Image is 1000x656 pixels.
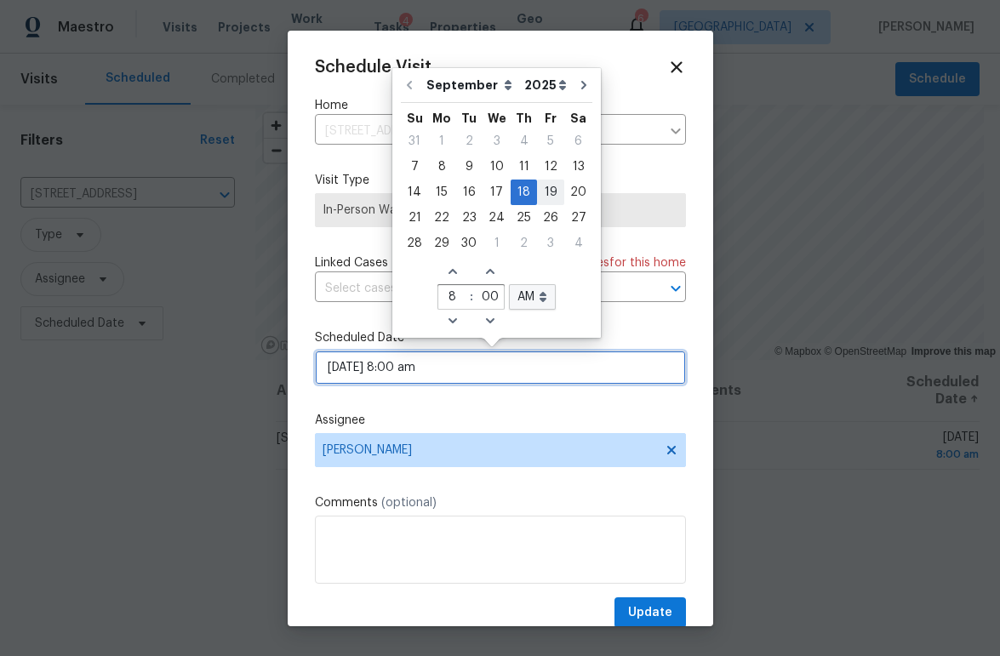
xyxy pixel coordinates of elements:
div: Fri Sep 05 2025 [537,128,564,154]
abbr: Thursday [516,112,532,124]
div: 1 [483,231,511,255]
div: 28 [401,231,428,255]
div: Tue Sep 23 2025 [455,205,483,231]
div: Tue Sep 30 2025 [455,231,483,256]
span: Update [628,602,672,624]
div: Wed Sep 24 2025 [483,205,511,231]
div: 25 [511,206,537,230]
abbr: Sunday [407,112,423,124]
div: Sun Sep 14 2025 [401,180,428,205]
input: Enter in an address [315,118,660,145]
select: Month [422,72,520,98]
div: Wed Sep 10 2025 [483,154,511,180]
div: Thu Sep 25 2025 [511,205,537,231]
div: 3 [537,231,564,255]
input: M/D/YYYY [315,351,686,385]
label: Home [315,97,686,114]
div: Fri Sep 26 2025 [537,205,564,231]
div: 5 [537,129,564,153]
div: 14 [401,180,428,204]
div: 3 [483,129,511,153]
abbr: Tuesday [461,112,477,124]
div: 22 [428,206,455,230]
div: Sat Sep 13 2025 [564,154,592,180]
div: 29 [428,231,455,255]
div: Sun Sep 28 2025 [401,231,428,256]
input: hours (12hr clock) [438,286,466,310]
span: Close [667,58,686,77]
div: Sun Aug 31 2025 [401,128,428,154]
div: Mon Sep 22 2025 [428,205,455,231]
div: Thu Sep 04 2025 [511,128,537,154]
span: Increase minutes [476,260,504,284]
div: Thu Oct 02 2025 [511,231,537,256]
div: Tue Sep 02 2025 [455,128,483,154]
button: Go to previous month [397,68,422,102]
button: Update [614,597,686,629]
div: Sun Sep 07 2025 [401,154,428,180]
span: (optional) [381,497,437,509]
div: 1 [428,129,455,153]
div: Tue Sep 16 2025 [455,180,483,205]
div: 4 [511,129,537,153]
span: [PERSON_NAME] [323,443,656,457]
div: 16 [455,180,483,204]
div: 27 [564,206,592,230]
span: Decrease minutes [476,310,504,334]
div: 2 [511,231,537,255]
div: Mon Sep 15 2025 [428,180,455,205]
abbr: Friday [545,112,557,124]
div: Sat Sep 06 2025 [564,128,592,154]
div: 19 [537,180,564,204]
div: 31 [401,129,428,153]
span: Schedule Visit [315,59,431,76]
abbr: Monday [432,112,451,124]
div: 8 [428,155,455,179]
div: Fri Oct 03 2025 [537,231,564,256]
button: Open [664,277,688,300]
input: Select cases [315,276,638,302]
label: Assignee [315,412,686,429]
div: 11 [511,155,537,179]
label: Comments [315,494,686,511]
div: Fri Sep 19 2025 [537,180,564,205]
div: Sun Sep 21 2025 [401,205,428,231]
abbr: Wednesday [488,112,506,124]
div: Thu Sep 11 2025 [511,154,537,180]
div: Thu Sep 18 2025 [511,180,537,205]
div: Wed Sep 17 2025 [483,180,511,205]
div: Wed Oct 01 2025 [483,231,511,256]
div: 4 [564,231,592,255]
div: 9 [455,155,483,179]
div: 26 [537,206,564,230]
span: In-Person Walkthrough [323,202,678,219]
div: 30 [455,231,483,255]
div: 23 [455,206,483,230]
span: Decrease hours (12hr clock) [438,310,466,334]
div: 13 [564,155,592,179]
div: 2 [455,129,483,153]
span: : [466,284,476,308]
div: 15 [428,180,455,204]
div: Sat Sep 27 2025 [564,205,592,231]
div: 24 [483,206,511,230]
span: Increase hours (12hr clock) [438,260,466,284]
div: 10 [483,155,511,179]
button: Go to next month [571,68,597,102]
span: Linked Cases [315,254,388,271]
div: Sat Sep 20 2025 [564,180,592,205]
div: 17 [483,180,511,204]
abbr: Saturday [570,112,586,124]
div: Mon Sep 08 2025 [428,154,455,180]
div: Mon Sep 29 2025 [428,231,455,256]
div: Fri Sep 12 2025 [537,154,564,180]
div: Tue Sep 09 2025 [455,154,483,180]
div: 6 [564,129,592,153]
div: 18 [511,180,537,204]
div: Sat Oct 04 2025 [564,231,592,256]
div: 7 [401,155,428,179]
select: Year [520,72,571,98]
label: Scheduled Date [315,329,686,346]
div: Mon Sep 01 2025 [428,128,455,154]
input: minutes [476,286,504,310]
